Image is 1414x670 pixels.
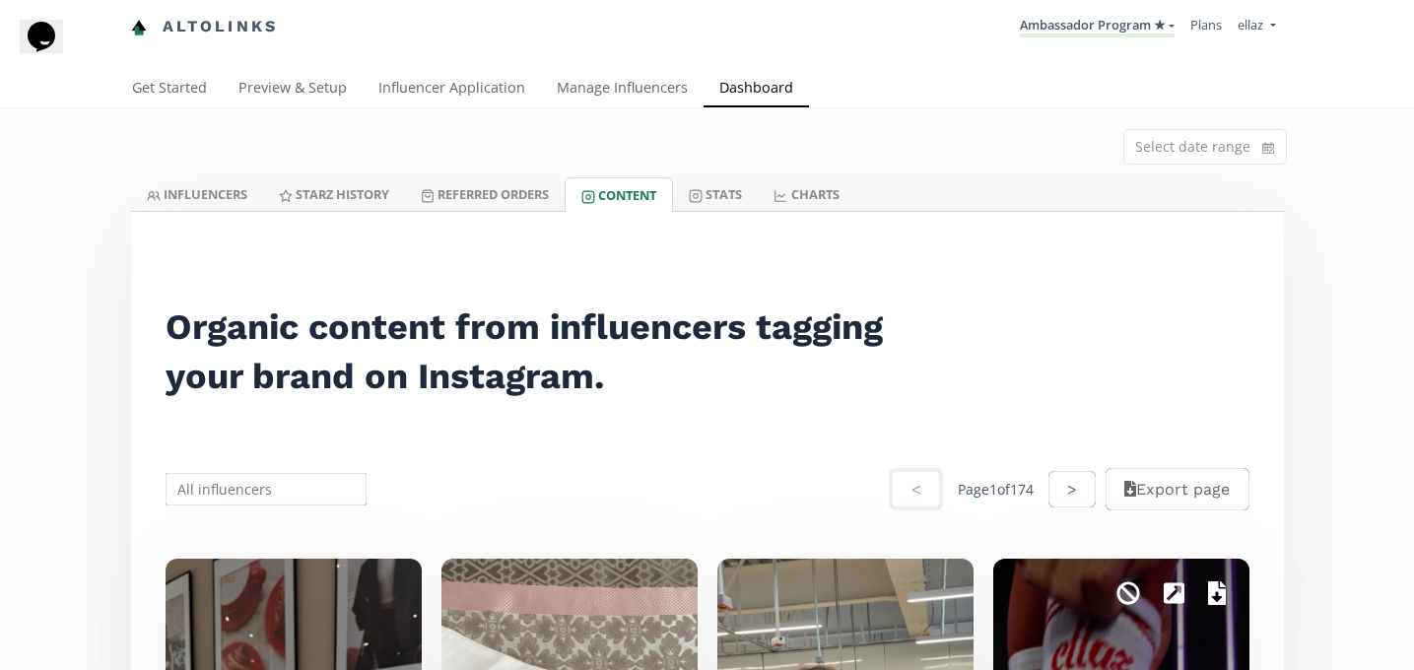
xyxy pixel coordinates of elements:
[116,70,223,109] a: Get Started
[131,177,263,211] a: INFLUENCERS
[1262,138,1274,158] svg: calendar
[958,480,1034,500] div: Page 1 of 174
[758,177,854,211] a: CHARTS
[1048,471,1096,507] button: >
[541,70,704,109] a: Manage Influencers
[1238,16,1263,33] span: ellaz
[1238,16,1275,38] a: ellaz
[889,468,942,510] button: <
[223,70,363,109] a: Preview & Setup
[166,302,909,401] h2: Organic content from influencers tagging your brand on Instagram.
[405,177,565,211] a: Referred Orders
[20,20,83,79] iframe: chat widget
[1190,16,1222,33] a: Plans
[131,20,147,35] img: favicon-32x32.png
[263,177,405,211] a: Starz HISTORY
[565,177,673,212] a: Content
[363,70,541,109] a: Influencer Application
[704,70,809,109] a: Dashboard
[1106,468,1248,510] button: Export page
[1020,16,1175,37] a: Ambassador Program ★
[673,177,758,211] a: Stats
[131,11,279,43] a: Altolinks
[163,470,370,508] input: All influencers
